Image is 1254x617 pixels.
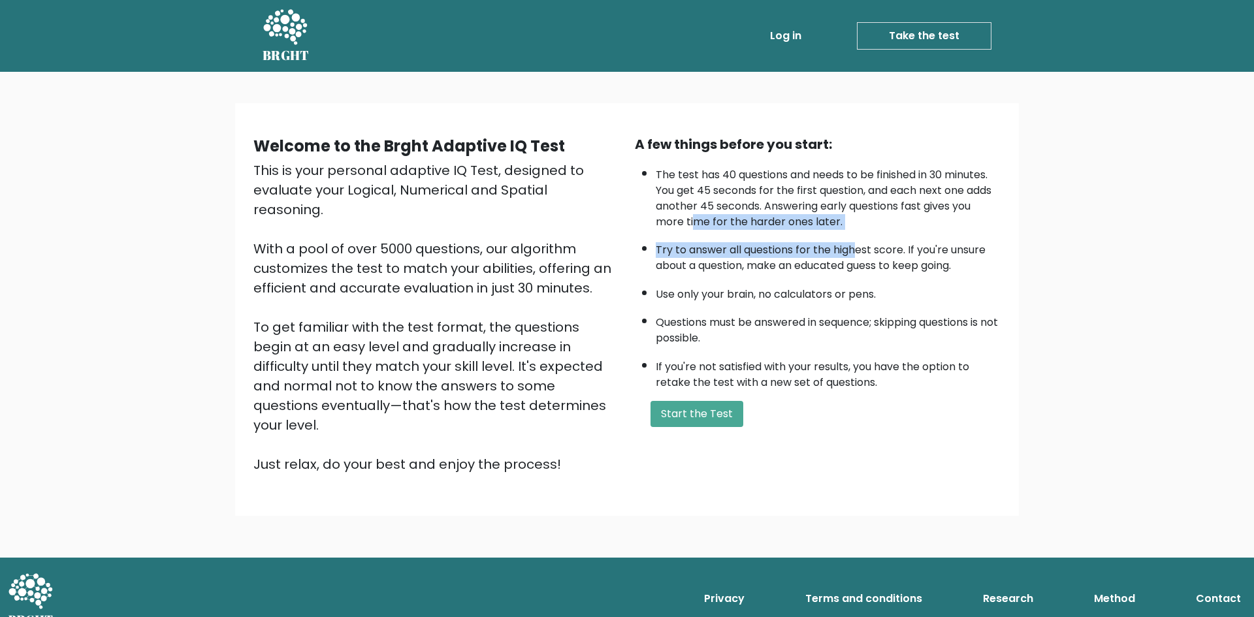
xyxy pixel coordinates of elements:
a: Privacy [699,586,750,612]
div: A few things before you start: [635,134,1001,154]
a: BRGHT [263,5,310,67]
a: Take the test [857,22,991,50]
h5: BRGHT [263,48,310,63]
li: The test has 40 questions and needs to be finished in 30 minutes. You get 45 seconds for the firs... [656,161,1001,230]
a: Contact [1191,586,1246,612]
li: If you're not satisfied with your results, you have the option to retake the test with a new set ... [656,353,1001,390]
li: Use only your brain, no calculators or pens. [656,280,1001,302]
button: Start the Test [651,401,743,427]
a: Research [978,586,1038,612]
div: This is your personal adaptive IQ Test, designed to evaluate your Logical, Numerical and Spatial ... [253,161,619,474]
li: Questions must be answered in sequence; skipping questions is not possible. [656,308,1001,346]
li: Try to answer all questions for the highest score. If you're unsure about a question, make an edu... [656,236,1001,274]
a: Log in [765,23,807,49]
b: Welcome to the Brght Adaptive IQ Test [253,135,565,157]
a: Method [1089,586,1140,612]
a: Terms and conditions [800,586,927,612]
